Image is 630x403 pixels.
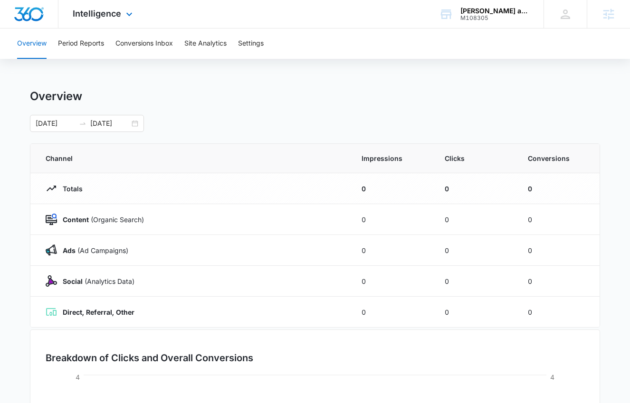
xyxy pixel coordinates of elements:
[46,214,57,225] img: Content
[46,275,57,287] img: Social
[445,153,505,163] span: Clicks
[350,173,433,204] td: 0
[433,235,516,266] td: 0
[90,118,130,129] input: End date
[350,204,433,235] td: 0
[550,373,554,381] tspan: 4
[63,246,76,254] strong: Ads
[79,120,86,127] span: swap-right
[516,235,600,266] td: 0
[433,204,516,235] td: 0
[433,266,516,297] td: 0
[528,153,584,163] span: Conversions
[46,153,339,163] span: Channel
[184,28,227,59] button: Site Analytics
[516,297,600,328] td: 0
[79,120,86,127] span: to
[76,373,80,381] tspan: 4
[433,297,516,328] td: 0
[57,184,83,194] p: Totals
[57,245,128,255] p: (Ad Campaigns)
[63,216,89,224] strong: Content
[30,89,82,103] h1: Overview
[115,28,173,59] button: Conversions Inbox
[63,277,83,285] strong: Social
[63,308,134,316] strong: Direct, Referral, Other
[350,235,433,266] td: 0
[57,276,134,286] p: (Analytics Data)
[238,28,264,59] button: Settings
[36,118,75,129] input: Start date
[73,9,121,19] span: Intelligence
[46,244,57,256] img: Ads
[350,297,433,328] td: 0
[362,153,422,163] span: Impressions
[17,28,47,59] button: Overview
[516,266,600,297] td: 0
[350,266,433,297] td: 0
[460,15,530,21] div: account id
[460,7,530,15] div: account name
[46,351,253,365] h3: Breakdown of Clicks and Overall Conversions
[433,173,516,204] td: 0
[58,28,104,59] button: Period Reports
[516,204,600,235] td: 0
[516,173,600,204] td: 0
[57,215,144,225] p: (Organic Search)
